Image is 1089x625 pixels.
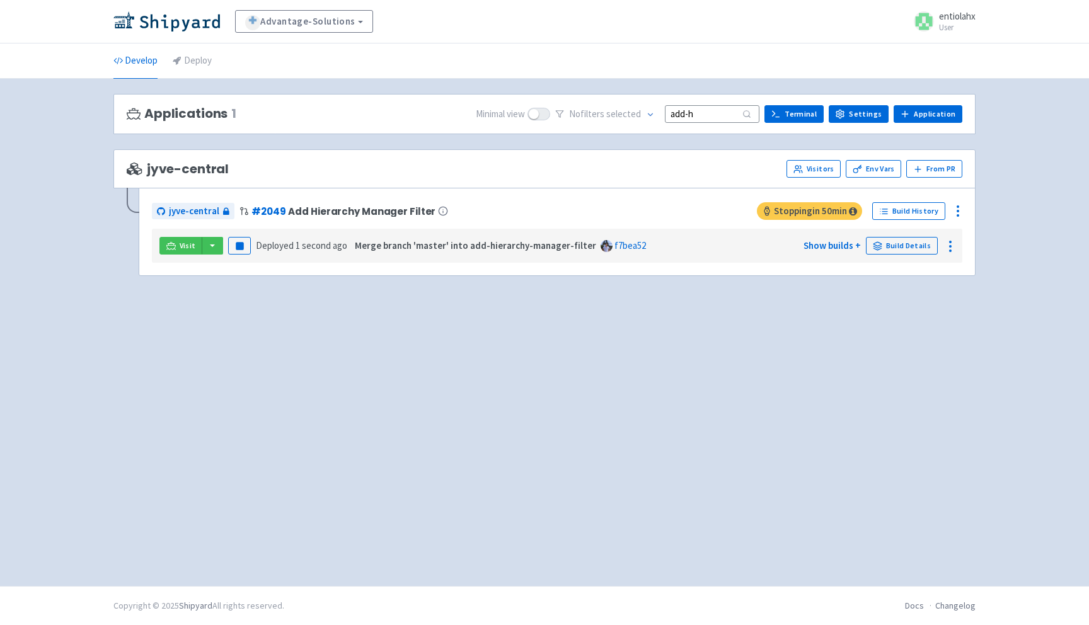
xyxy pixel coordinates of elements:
[113,43,158,79] a: Develop
[872,202,945,220] a: Build History
[231,106,236,121] span: 1
[159,237,202,255] a: Visit
[173,43,212,79] a: Deploy
[476,107,525,122] span: Minimal view
[804,239,861,251] a: Show builds +
[665,105,759,122] input: Search...
[256,239,347,251] span: Deployed
[152,203,234,220] a: jyve-central
[180,241,196,251] span: Visit
[113,599,284,612] div: Copyright © 2025 All rights reserved.
[228,237,251,255] button: Pause
[355,239,596,251] strong: Merge branch 'master' into add-hierarchy-manager-filter
[939,10,976,22] span: entiolahx
[786,160,841,178] a: Visitors
[829,105,889,123] a: Settings
[569,107,641,122] span: No filter s
[169,204,219,219] span: jyve-central
[846,160,901,178] a: Env Vars
[866,237,938,255] a: Build Details
[764,105,824,123] a: Terminal
[179,600,212,611] a: Shipyard
[296,239,347,251] time: 1 second ago
[757,202,862,220] span: Stopping in 50 min
[235,10,373,33] a: Advantage-Solutions
[251,205,285,218] a: #2049
[113,11,220,32] img: Shipyard logo
[906,160,962,178] button: From PR
[894,105,962,123] a: Application
[127,162,229,176] span: jyve-central
[905,600,924,611] a: Docs
[288,206,435,217] span: Add Hierarchy Manager Filter
[939,23,976,32] small: User
[935,600,976,611] a: Changelog
[127,106,236,121] h3: Applications
[614,239,646,251] a: f7bea52
[906,11,976,32] a: entiolahx User
[606,108,641,120] span: selected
